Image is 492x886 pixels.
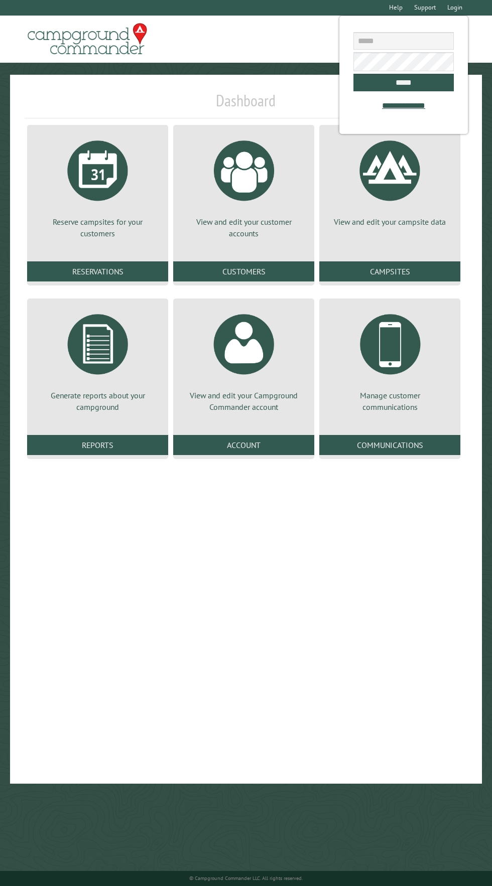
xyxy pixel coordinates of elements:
a: View and edit your campsite data [331,133,448,227]
img: Campground Commander [25,20,150,59]
h1: Dashboard [25,91,467,118]
p: View and edit your Campground Commander account [185,390,302,412]
a: Generate reports about your campground [39,307,156,412]
a: Reserve campsites for your customers [39,133,156,239]
p: Reserve campsites for your customers [39,216,156,239]
small: © Campground Commander LLC. All rights reserved. [189,875,303,881]
p: Manage customer communications [331,390,448,412]
a: View and edit your Campground Commander account [185,307,302,412]
a: Campsites [319,261,460,281]
a: Reports [27,435,168,455]
a: Manage customer communications [331,307,448,412]
a: Communications [319,435,460,455]
p: Generate reports about your campground [39,390,156,412]
a: Customers [173,261,314,281]
a: Reservations [27,261,168,281]
p: View and edit your campsite data [331,216,448,227]
a: View and edit your customer accounts [185,133,302,239]
p: View and edit your customer accounts [185,216,302,239]
a: Account [173,435,314,455]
